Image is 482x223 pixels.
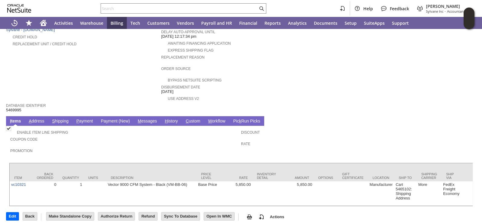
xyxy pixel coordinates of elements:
div: Description [111,176,192,180]
div: Gift Certificate [342,172,364,180]
span: - [445,9,446,14]
span: Reports [264,20,281,26]
a: Address [27,119,46,124]
span: Help [363,6,373,11]
div: Options [318,176,333,180]
span: Warehouse [80,20,103,26]
a: PickRun Picks [232,119,261,124]
div: Shipping Carrier [421,172,437,180]
div: Rate [224,176,248,180]
a: Bypass NetSuite Scripting [168,78,221,82]
a: Replacement reason [161,55,205,59]
td: 5,850.00 [280,181,314,206]
span: M [138,119,141,123]
td: 1 [58,181,84,206]
a: Activities [51,17,77,29]
a: Use Address V2 [168,97,199,101]
span: P [76,119,79,123]
span: Feedback [390,6,409,11]
span: Sylvane Inc [426,9,443,14]
div: Item [14,176,28,180]
a: Payment (New) [99,119,131,124]
div: Amount [285,176,309,180]
a: Workflow [207,119,227,124]
img: print.svg [246,213,253,221]
span: y [106,119,108,123]
input: Edit [6,212,19,220]
div: Location [373,176,390,180]
div: Back Ordered [37,172,53,180]
span: Documents [314,20,337,26]
span: S [52,119,55,123]
span: Financial [239,20,257,26]
span: Support [392,20,409,26]
a: Financial [236,17,261,29]
a: Disbursement Date [161,85,200,89]
svg: logo [7,4,31,13]
span: Payroll and HR [201,20,232,26]
a: Customers [144,17,173,29]
span: W [208,119,212,123]
input: Open In WMC [204,212,234,220]
img: add-record.svg [258,213,265,221]
a: Messages [136,119,158,124]
a: SuiteApps [360,17,388,29]
a: Express Shipping Flag [168,48,214,53]
a: Shipping [51,119,70,124]
a: Support [388,17,412,29]
input: Sync To Database [161,212,200,220]
a: Home [36,17,51,29]
span: Tech [130,20,140,26]
a: Items [8,119,23,124]
a: Rate [241,142,250,146]
span: A [29,119,32,123]
span: [DATE] [161,89,174,94]
span: 5469995 [6,108,21,113]
span: Analytics [288,20,307,26]
a: Recent Records [7,17,22,29]
a: Delay Auto-Approval Until [161,30,215,34]
input: Search [101,5,258,12]
input: Back [23,212,37,220]
td: 0 [32,181,58,206]
span: SuiteApps [364,20,385,26]
a: Reports [261,17,284,29]
a: Credit Hold [13,35,37,39]
a: Enable Item Line Shipping [17,130,68,135]
a: Setup [341,17,360,29]
a: Order Source [161,67,191,71]
iframe: Click here to launch Oracle Guided Learning Help Panel [464,8,474,29]
a: Analytics [284,17,310,29]
a: Tech [127,17,144,29]
a: Discount [241,130,260,135]
span: C [186,119,189,123]
input: Make Standalone Copy [46,212,94,220]
div: Ship Via [446,172,460,180]
td: 5,850.00 [219,181,252,206]
a: Documents [310,17,341,29]
a: Promotion [10,149,33,153]
td: FedEx Freight Economy [442,181,464,206]
span: [PERSON_NAME] [426,3,471,9]
a: Unrolled view on [465,117,472,125]
span: Vendors [177,20,194,26]
a: Replacement Unit / Credit Hold [13,42,77,46]
svg: Shortcuts [25,19,33,27]
input: Refund [139,212,157,220]
a: Coupon Code [10,137,38,142]
a: vc10321 [11,182,26,187]
a: History [163,119,180,124]
span: H [165,119,168,123]
span: Activities [54,20,73,26]
td: Vector 9000 CFM System - Black (VM-BB-06) [106,181,197,206]
span: Customers [147,20,170,26]
span: I [10,119,11,123]
a: Awaiting Financing Application [168,41,231,46]
a: Vendors [173,17,198,29]
span: Oracle Guided Learning Widget. To move around, please hold and drag [464,19,474,30]
div: Quantity [62,176,79,180]
div: Shortcuts [22,17,36,29]
a: Payment [75,119,94,124]
input: Authorize Return [98,212,135,220]
a: Actions [268,215,287,219]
